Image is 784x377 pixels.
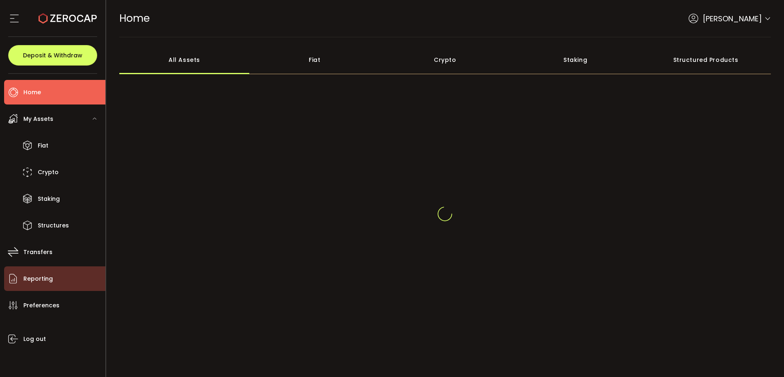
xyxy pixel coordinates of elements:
[38,193,60,205] span: Staking
[23,300,59,311] span: Preferences
[119,11,150,25] span: Home
[23,273,53,285] span: Reporting
[23,86,41,98] span: Home
[510,45,640,74] div: Staking
[119,45,250,74] div: All Assets
[380,45,510,74] div: Crypto
[38,166,59,178] span: Crypto
[703,13,762,24] span: [PERSON_NAME]
[249,45,380,74] div: Fiat
[23,113,53,125] span: My Assets
[38,140,48,152] span: Fiat
[23,333,46,345] span: Log out
[23,246,52,258] span: Transfers
[38,220,69,232] span: Structures
[640,45,771,74] div: Structured Products
[23,52,82,58] span: Deposit & Withdraw
[8,45,97,66] button: Deposit & Withdraw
